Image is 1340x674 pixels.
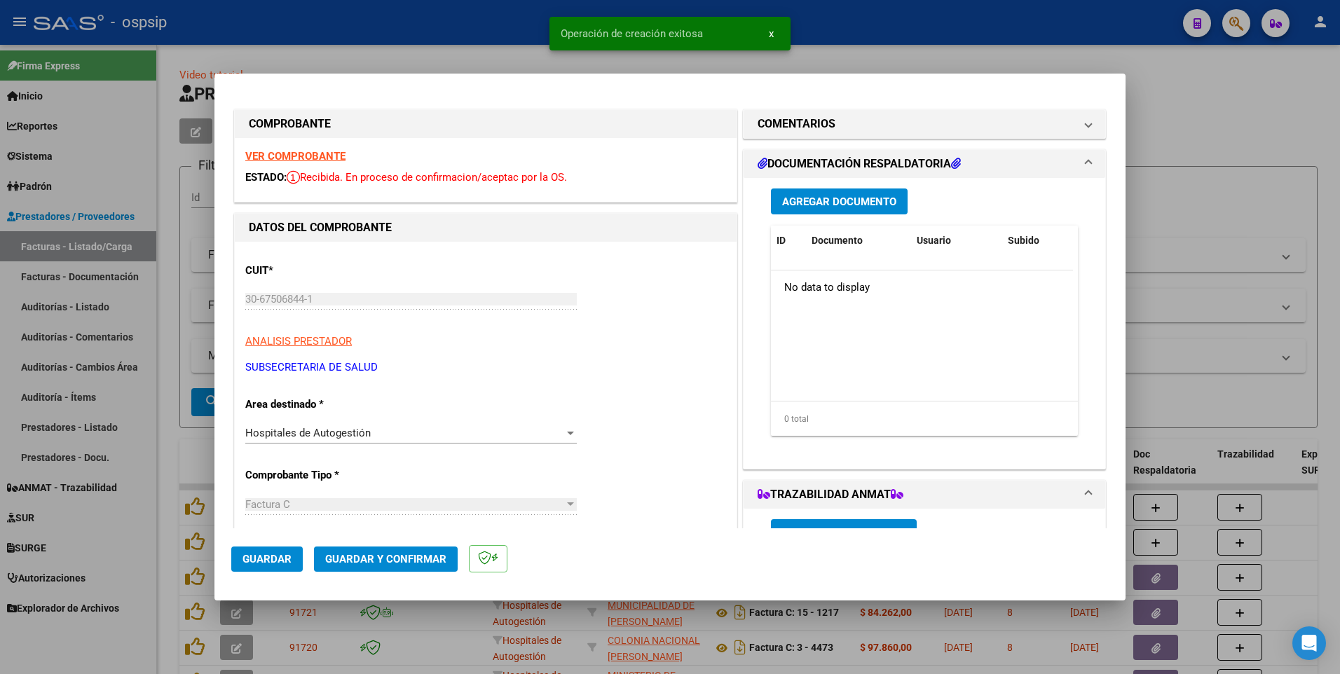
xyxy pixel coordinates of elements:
[758,21,785,46] button: x
[242,553,292,565] span: Guardar
[245,171,287,184] span: ESTADO:
[561,27,703,41] span: Operación de creación exitosa
[771,188,908,214] button: Agregar Documento
[758,486,903,503] h1: TRAZABILIDAD ANMAT
[782,195,896,208] span: Agregar Documento
[758,116,835,132] h1: COMENTARIOS
[245,263,390,279] p: CUIT
[231,546,303,572] button: Guardar
[782,526,905,539] span: Agregar Trazabilidad
[1072,226,1142,256] datatable-header-cell: Acción
[245,397,390,413] p: Area destinado *
[245,150,346,163] a: VER COMPROBANTE
[1002,226,1072,256] datatable-header-cell: Subido
[744,110,1105,138] mat-expansion-panel-header: COMENTARIOS
[744,150,1105,178] mat-expansion-panel-header: DOCUMENTACIÓN RESPALDATORIA
[771,270,1073,305] div: No data to display
[769,27,774,40] span: x
[777,235,786,246] span: ID
[245,335,352,348] span: ANALISIS PRESTADOR
[758,156,961,172] h1: DOCUMENTACIÓN RESPALDATORIA
[806,226,911,256] datatable-header-cell: Documento
[771,401,1078,436] div: 0 total
[812,235,863,246] span: Documento
[1292,626,1326,660] div: Open Intercom Messenger
[771,226,806,256] datatable-header-cell: ID
[771,519,917,545] button: Agregar Trazabilidad
[245,427,371,439] span: Hospitales de Autogestión
[245,467,390,483] p: Comprobante Tipo *
[744,178,1105,469] div: DOCUMENTACIÓN RESPALDATORIA
[911,226,1002,256] datatable-header-cell: Usuario
[245,498,290,511] span: Factura C
[314,546,458,572] button: Guardar y Confirmar
[917,235,951,246] span: Usuario
[1008,235,1039,246] span: Subido
[249,221,392,234] strong: DATOS DEL COMPROBANTE
[249,117,331,130] strong: COMPROBANTE
[744,481,1105,509] mat-expansion-panel-header: TRAZABILIDAD ANMAT
[245,359,726,376] p: SUBSECRETARIA DE SALUD
[287,171,567,184] span: Recibida. En proceso de confirmacion/aceptac por la OS.
[325,553,446,565] span: Guardar y Confirmar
